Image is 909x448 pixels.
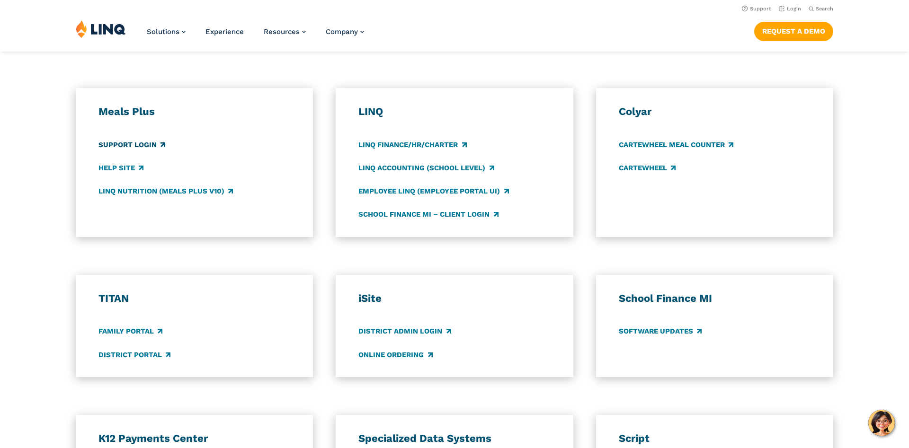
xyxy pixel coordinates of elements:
[358,432,550,445] h3: Specialized Data Systems
[98,140,165,150] a: Support Login
[98,163,143,173] a: Help Site
[868,410,895,436] button: Hello, have a question? Let’s chat.
[147,27,186,36] a: Solutions
[147,27,179,36] span: Solutions
[358,140,466,150] a: LINQ Finance/HR/Charter
[147,20,364,51] nav: Primary Navigation
[326,27,358,36] span: Company
[619,326,702,337] a: Software Updates
[358,292,550,305] h3: iSite
[816,6,833,12] span: Search
[98,432,290,445] h3: K12 Payments Center
[809,5,833,12] button: Open Search Bar
[98,186,233,196] a: LINQ Nutrition (Meals Plus v10)
[358,186,508,196] a: Employee LINQ (Employee Portal UI)
[264,27,300,36] span: Resources
[358,105,550,118] h3: LINQ
[98,105,290,118] h3: Meals Plus
[358,163,494,173] a: LINQ Accounting (school level)
[326,27,364,36] a: Company
[742,6,771,12] a: Support
[779,6,801,12] a: Login
[619,140,733,150] a: CARTEWHEEL Meal Counter
[619,163,676,173] a: CARTEWHEEL
[358,209,498,220] a: School Finance MI – Client Login
[98,350,170,360] a: District Portal
[619,292,811,305] h3: School Finance MI
[76,20,126,38] img: LINQ | K‑12 Software
[205,27,244,36] a: Experience
[98,292,290,305] h3: TITAN
[619,105,811,118] h3: Colyar
[358,350,432,360] a: Online Ordering
[619,432,811,445] h3: Script
[754,20,833,41] nav: Button Navigation
[98,326,162,337] a: Family Portal
[264,27,306,36] a: Resources
[358,326,451,337] a: District Admin Login
[754,22,833,41] a: Request a Demo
